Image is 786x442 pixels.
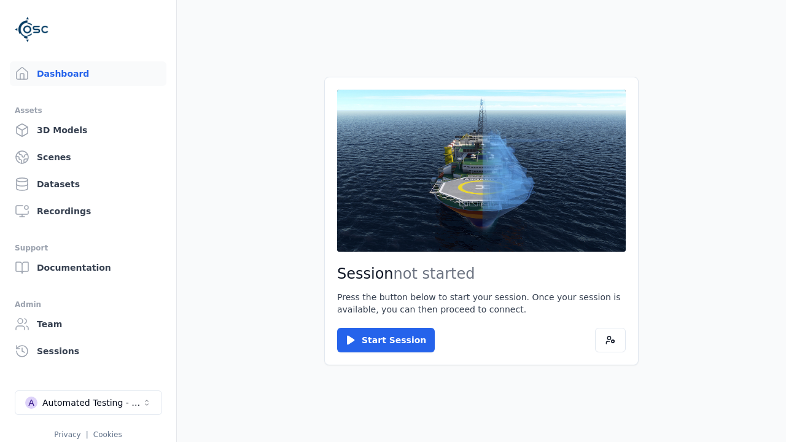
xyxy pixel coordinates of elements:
a: Privacy [54,430,80,439]
button: Select a workspace [15,390,162,415]
p: Press the button below to start your session. Once your session is available, you can then procee... [337,291,626,316]
div: Admin [15,297,161,312]
button: Start Session [337,328,435,352]
a: Sessions [10,339,166,363]
a: 3D Models [10,118,166,142]
h2: Session [337,264,626,284]
a: Recordings [10,199,166,223]
a: Documentation [10,255,166,280]
div: A [25,397,37,409]
a: Dashboard [10,61,166,86]
span: | [86,430,88,439]
img: Logo [15,12,49,47]
div: Automated Testing - Playwright [42,397,142,409]
a: Scenes [10,145,166,169]
a: Team [10,312,166,336]
a: Cookies [93,430,122,439]
a: Datasets [10,172,166,196]
div: Support [15,241,161,255]
span: not started [394,265,475,282]
div: Assets [15,103,161,118]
